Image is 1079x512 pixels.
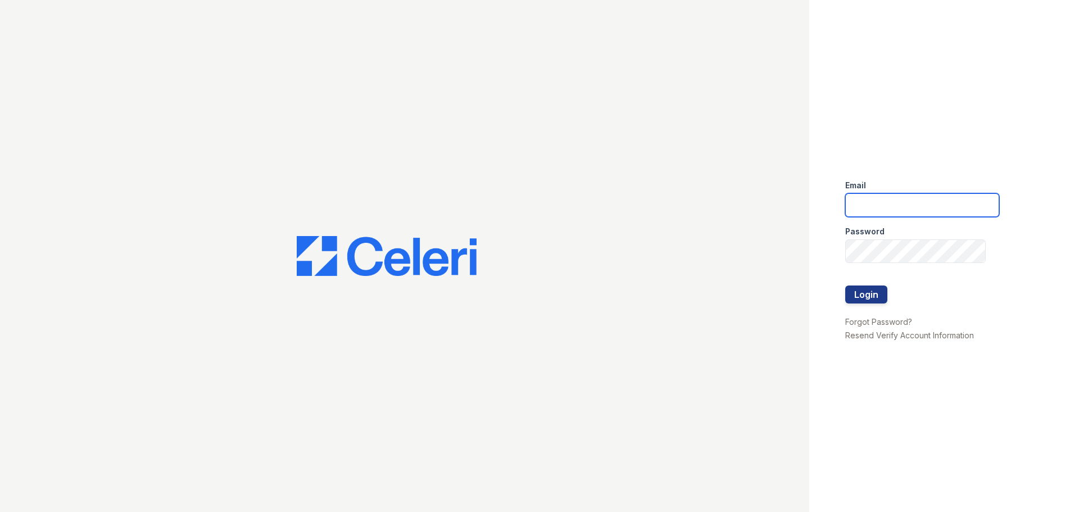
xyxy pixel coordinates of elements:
a: Forgot Password? [845,317,912,327]
img: CE_Logo_Blue-a8612792a0a2168367f1c8372b55b34899dd931a85d93a1a3d3e32e68fde9ad4.png [297,236,477,277]
button: Login [845,286,887,303]
label: Email [845,180,866,191]
label: Password [845,226,885,237]
a: Resend Verify Account Information [845,330,974,340]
